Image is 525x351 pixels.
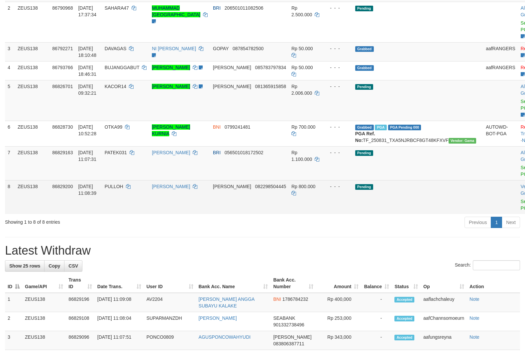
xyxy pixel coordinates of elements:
[95,293,144,312] td: [DATE] 11:09:08
[22,293,66,312] td: ZEUS138
[325,149,350,156] div: - - -
[15,180,50,214] td: ZEUS138
[470,334,479,340] a: Note
[64,260,82,272] a: CSV
[291,184,315,189] span: Rp 800.000
[325,45,350,52] div: - - -
[316,331,361,350] td: Rp 343,000
[361,293,392,312] td: -
[375,125,386,130] span: Marked by aafsreyleap
[325,83,350,90] div: - - -
[421,274,467,293] th: Op: activate to sort column ascending
[105,46,127,51] span: DAVAGAS
[421,331,467,350] td: aafungsreyna
[325,124,350,130] div: - - -
[5,80,15,121] td: 5
[255,84,286,89] span: Copy 081365915858 to clipboard
[291,124,315,130] span: Rp 700.000
[213,46,229,51] span: GOPAY
[291,5,312,17] span: Rp 2.500.000
[52,84,73,89] span: 86826701
[5,146,15,180] td: 7
[467,274,520,293] th: Action
[491,217,502,228] a: 1
[15,2,50,42] td: ZEUS138
[394,316,414,321] span: Accepted
[105,84,126,89] span: KACOR14
[78,184,96,196] span: [DATE] 11:08:39
[95,312,144,331] td: [DATE] 11:08:04
[15,121,50,146] td: ZEUS138
[502,217,520,228] a: Next
[316,274,361,293] th: Amount: activate to sort column ascending
[225,5,263,11] span: Copy 206501011082506 to clipboard
[5,216,214,225] div: Showing 1 to 8 of 8 entries
[473,260,520,270] input: Search:
[52,65,73,70] span: 86793766
[361,331,392,350] td: -
[66,274,95,293] th: Trans ID: activate to sort column ascending
[225,150,263,155] span: Copy 056501018172502 to clipboard
[255,184,286,189] span: Copy 082298504445 to clipboard
[5,331,22,350] td: 3
[255,65,286,70] span: Copy 085783797834 to clipboard
[213,150,221,155] span: BRI
[144,312,196,331] td: SUPARMANZDH
[22,331,66,350] td: ZEUS138
[355,46,374,52] span: Grabbed
[5,2,15,42] td: 2
[316,312,361,331] td: Rp 253,000
[95,331,144,350] td: [DATE] 11:07:51
[52,150,73,155] span: 86829163
[361,274,392,293] th: Balance: activate to sort column ascending
[465,217,491,228] a: Previous
[52,5,73,11] span: 86790968
[152,184,190,189] a: [PERSON_NAME]
[49,263,60,269] span: Copy
[273,322,304,327] span: Copy 901332738496 to clipboard
[5,312,22,331] td: 2
[225,124,251,130] span: Copy 0799241481 to clipboard
[52,46,73,51] span: 86792271
[483,42,518,61] td: aafRANGERS
[455,260,520,270] label: Search:
[9,263,40,269] span: Show 25 rows
[5,42,15,61] td: 3
[78,150,96,162] span: [DATE] 11:07:31
[66,312,95,331] td: 86829108
[144,274,196,293] th: User ID: activate to sort column ascending
[449,138,476,144] span: Vendor URL: https://trx31.1velocity.biz
[388,125,421,130] span: PGA Pending
[291,150,312,162] span: Rp 1.100.000
[105,5,129,11] span: SAHARA47
[316,293,361,312] td: Rp 400,000
[152,124,190,136] a: [PERSON_NAME] KURNIA
[78,84,96,96] span: [DATE] 09:32:21
[78,46,96,58] span: [DATE] 18:10:48
[392,274,421,293] th: Status: activate to sort column ascending
[105,150,127,155] span: PATEK031
[483,61,518,80] td: aafRANGERS
[355,150,373,156] span: Pending
[325,64,350,71] div: - - -
[152,5,200,17] a: MUHAMMAD [GEOGRAPHIC_DATA]
[355,131,375,143] b: PGA Ref. No:
[361,312,392,331] td: -
[5,61,15,80] td: 4
[78,124,96,136] span: [DATE] 10:52:28
[68,263,78,269] span: CSV
[355,125,374,130] span: Grabbed
[22,312,66,331] td: ZEUS138
[355,84,373,90] span: Pending
[325,5,350,11] div: - - -
[78,5,96,17] span: [DATE] 17:37:34
[5,180,15,214] td: 8
[394,335,414,340] span: Accepted
[144,293,196,312] td: AV2204
[66,293,95,312] td: 86829196
[52,184,73,189] span: 86829200
[213,5,221,11] span: BRI
[273,296,281,302] span: BNI
[421,293,467,312] td: aaflachchaleuy
[52,124,73,130] span: 86828730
